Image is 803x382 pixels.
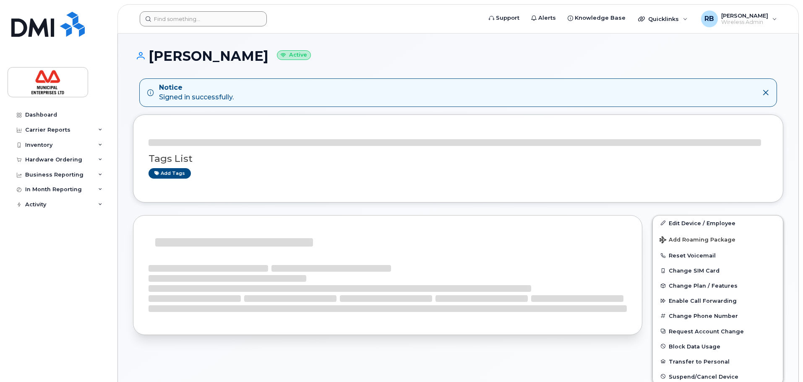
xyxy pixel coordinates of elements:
span: Add Roaming Package [660,236,735,244]
button: Change SIM Card [653,263,783,278]
button: Change Plan / Features [653,278,783,293]
span: Suspend/Cancel Device [669,373,738,379]
button: Change Phone Number [653,308,783,323]
button: Add Roaming Package [653,231,783,248]
h3: Tags List [149,153,768,164]
button: Reset Voicemail [653,248,783,263]
div: Signed in successfully. [159,83,234,102]
button: Transfer to Personal [653,354,783,369]
a: Add tags [149,168,191,179]
span: Enable Call Forwarding [669,298,737,304]
button: Request Account Change [653,324,783,339]
span: Change Plan / Features [669,283,738,289]
strong: Notice [159,83,234,93]
h1: [PERSON_NAME] [133,49,783,63]
button: Block Data Usage [653,339,783,354]
small: Active [277,50,311,60]
a: Edit Device / Employee [653,216,783,231]
button: Enable Call Forwarding [653,293,783,308]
